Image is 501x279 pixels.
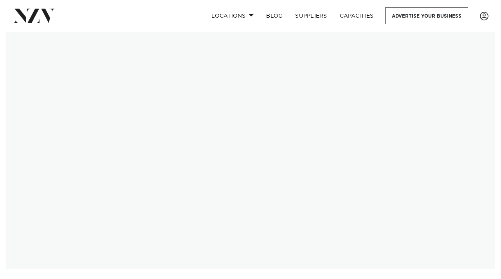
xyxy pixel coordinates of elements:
a: Capacities [333,7,380,24]
a: BLOG [260,7,289,24]
img: nzv-logo.png [13,9,55,23]
a: Locations [205,7,260,24]
a: Advertise your business [385,7,468,24]
a: SUPPLIERS [289,7,333,24]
